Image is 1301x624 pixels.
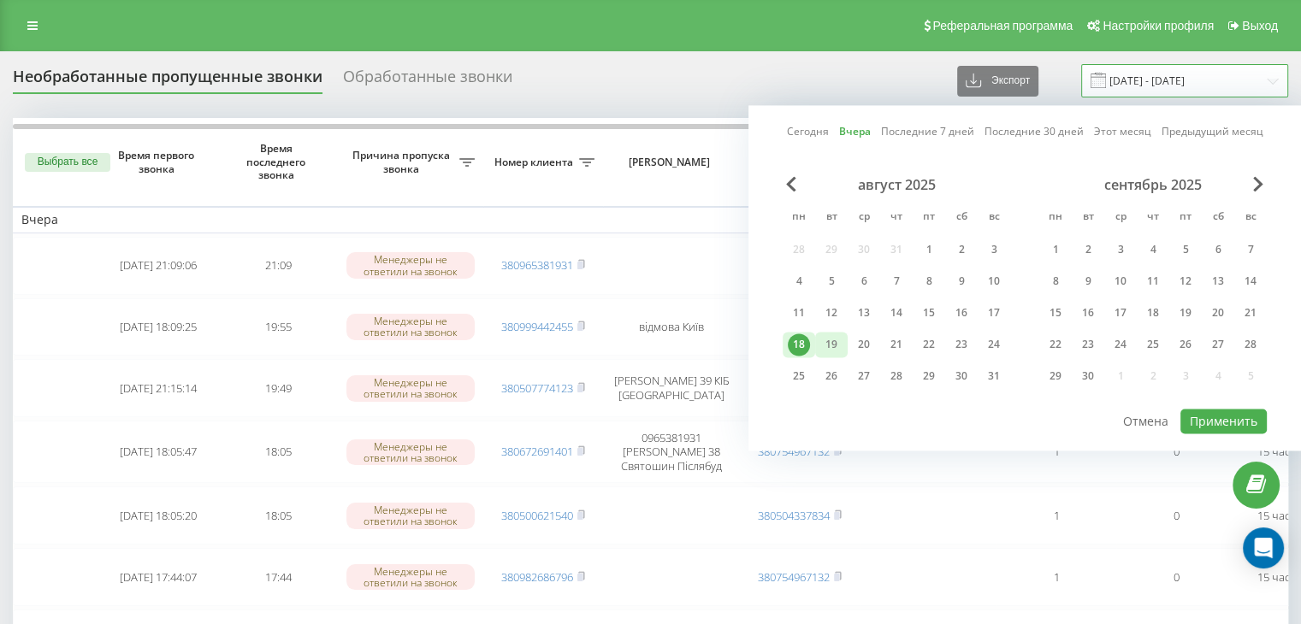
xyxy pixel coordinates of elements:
div: 11 [788,302,810,324]
td: [DATE] 18:05:47 [98,421,218,483]
td: [DATE] 21:15:14 [98,359,218,417]
div: пт 22 авг. 2025 г. [913,332,945,357]
div: Менеджеры не ответили на звонок [346,375,475,401]
div: чт 21 авг. 2025 г. [880,332,913,357]
div: 18 [788,333,810,356]
a: Вчера [839,124,871,140]
div: 22 [1044,333,1067,356]
span: Реферальная программа [932,19,1073,32]
div: 21 [1239,302,1262,324]
div: вт 12 авг. 2025 г. [815,300,848,326]
td: [DATE] 21:09:06 [98,237,218,295]
div: вс 14 сент. 2025 г. [1234,268,1267,294]
td: 21:09 [218,237,338,295]
td: 0 [1116,548,1236,606]
div: вт 16 сент. 2025 г. [1072,300,1104,326]
td: 1 [996,421,1116,483]
div: Менеджеры не ответили на звонок [346,439,475,465]
abbr: суббота [949,205,974,231]
div: вс 24 авг. 2025 г. [978,332,1010,357]
span: Выход [1242,19,1278,32]
div: вс 31 авг. 2025 г. [978,363,1010,389]
div: чт 18 сент. 2025 г. [1137,300,1169,326]
div: Менеджеры не ответили на звонок [346,252,475,278]
div: сб 30 авг. 2025 г. [945,363,978,389]
div: вт 2 сент. 2025 г. [1072,237,1104,262]
div: 4 [788,270,810,292]
div: пт 26 сент. 2025 г. [1169,332,1202,357]
div: 12 [1174,270,1197,292]
button: Применить [1180,409,1267,433]
abbr: пятница [916,205,942,231]
abbr: понедельник [1043,205,1068,231]
button: Выбрать все [25,153,110,172]
td: 0 [1116,421,1236,483]
div: 11 [1142,270,1164,292]
div: 29 [1044,365,1067,387]
abbr: понедельник [786,205,812,231]
div: вс 21 сент. 2025 г. [1234,300,1267,326]
div: пн 11 авг. 2025 г. [783,300,815,326]
td: [PERSON_NAME] 39 КІБ [GEOGRAPHIC_DATA] [603,359,740,417]
abbr: вторник [819,205,844,231]
div: пт 5 сент. 2025 г. [1169,237,1202,262]
div: вс 10 авг. 2025 г. [978,268,1010,294]
td: 1 [996,486,1116,545]
div: Обработанные звонки [343,68,512,94]
div: 27 [1207,333,1229,356]
span: Настройки профиля [1103,19,1214,32]
div: пт 19 сент. 2025 г. [1169,300,1202,326]
div: 30 [1077,365,1099,387]
abbr: четверг [1140,205,1166,231]
a: 380982686796 [501,569,573,585]
div: сентябрь 2025 [1039,176,1267,193]
div: чт 14 авг. 2025 г. [880,300,913,326]
div: вс 17 авг. 2025 г. [978,300,1010,326]
div: 19 [1174,302,1197,324]
a: 380500621540 [501,508,573,523]
div: 30 [950,365,973,387]
div: вс 7 сент. 2025 г. [1234,237,1267,262]
a: 380672691401 [501,444,573,459]
div: 29 [918,365,940,387]
div: 2 [950,238,973,261]
a: 380504337834 [758,508,830,523]
div: Open Intercom Messenger [1243,527,1284,568]
abbr: четверг [884,205,909,231]
abbr: среда [851,205,877,231]
div: пн 29 сент. 2025 г. [1039,363,1072,389]
div: сб 27 сент. 2025 г. [1202,332,1234,357]
div: чт 4 сент. 2025 г. [1137,237,1169,262]
div: 31 [983,365,1005,387]
div: чт 28 авг. 2025 г. [880,363,913,389]
div: пн 4 авг. 2025 г. [783,268,815,294]
div: 13 [1207,270,1229,292]
div: 24 [1109,333,1132,356]
div: 26 [820,365,843,387]
div: пт 12 сент. 2025 г. [1169,268,1202,294]
div: 14 [1239,270,1262,292]
div: 14 [885,302,908,324]
div: 27 [853,365,875,387]
div: ср 13 авг. 2025 г. [848,300,880,326]
div: август 2025 [783,176,1010,193]
td: 0 [1116,486,1236,545]
div: ср 24 сент. 2025 г. [1104,332,1137,357]
a: 380754967132 [758,444,830,459]
div: 6 [1207,238,1229,261]
div: 3 [1109,238,1132,261]
div: 8 [918,270,940,292]
div: 1 [1044,238,1067,261]
div: 5 [1174,238,1197,261]
div: 16 [950,302,973,324]
div: 2 [1077,238,1099,261]
div: вт 23 сент. 2025 г. [1072,332,1104,357]
div: 25 [788,365,810,387]
a: 380965381931 [501,257,573,273]
a: 380507774123 [501,380,573,396]
div: вт 30 сент. 2025 г. [1072,363,1104,389]
div: 23 [1077,333,1099,356]
div: 1 [918,238,940,261]
div: Менеджеры не ответили на звонок [346,503,475,528]
td: 19:49 [218,359,338,417]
